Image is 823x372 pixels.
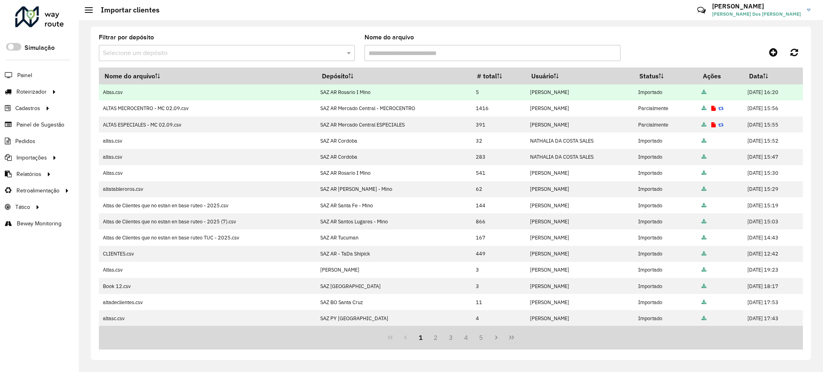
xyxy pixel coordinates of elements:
td: [DATE] 19:23 [743,262,803,278]
a: Reimportar [718,105,724,112]
th: Depósito [316,67,472,84]
td: ALTAS ESPECIALES - MC 02.09.csv [99,117,316,133]
span: Painel de Sugestão [16,121,64,129]
td: [DATE] 15:56 [743,100,803,117]
td: [PERSON_NAME] [526,100,634,117]
td: SAZ AR Rosario I Mino [316,84,472,100]
td: altatableroros.csv [99,181,316,197]
a: Arquivo completo [702,202,706,209]
a: Arquivo completo [702,121,706,128]
td: SAZ BO Santa Cruz [316,294,472,310]
td: Altas de Clientes que no estan en base ruteo - 2025 (7).csv [99,213,316,229]
td: NATHALIA DA COSTA SALES [526,149,634,165]
td: [PERSON_NAME] [316,262,472,278]
td: CLIENTES.csv [99,246,316,262]
span: Relatórios [16,170,41,178]
span: Retroalimentação [16,186,59,195]
td: [DATE] 12:42 [743,246,803,262]
a: Arquivo completo [702,137,706,144]
td: [PERSON_NAME] [526,117,634,133]
td: 32 [472,133,526,149]
h2: Importar clientes [93,6,160,14]
a: Exibir log de erros [711,105,716,112]
a: Exibir log de erros [711,121,716,128]
span: Painel [17,71,32,80]
td: Importado [634,84,698,100]
a: Arquivo completo [702,218,706,225]
td: 3 [472,262,526,278]
a: Arquivo completo [702,315,706,322]
td: altas.csv [99,149,316,165]
td: [PERSON_NAME] [526,165,634,181]
td: Altas de Clientes que no estan en base ruteo - 2025.csv [99,197,316,213]
a: Arquivo completo [702,283,706,290]
td: SAZ AR Mercado Central ESPECIALES [316,117,472,133]
td: 1416 [472,100,526,117]
td: 283 [472,149,526,165]
td: [DATE] 14:43 [743,229,803,245]
td: [PERSON_NAME] [526,310,634,326]
a: Arquivo completo [702,105,706,112]
a: Contato Rápido [693,2,710,19]
td: 62 [472,181,526,197]
td: Importado [634,246,698,262]
td: Importado [634,229,698,245]
label: Simulação [25,43,55,53]
td: SAZ AR Tucuman [316,229,472,245]
td: [DATE] 15:30 [743,165,803,181]
td: NATHALIA DA COSTA SALES [526,133,634,149]
td: [PERSON_NAME] [526,294,634,310]
button: Last Page [504,330,519,345]
td: [DATE] 15:52 [743,133,803,149]
h3: [PERSON_NAME] [712,2,801,10]
td: 167 [472,229,526,245]
th: # total [472,67,526,84]
td: 11 [472,294,526,310]
td: SAZ AR Mercado Central - MICROCENTRO [316,100,472,117]
label: Nome do arquivo [364,33,414,42]
td: [PERSON_NAME] [526,213,634,229]
td: [DATE] 17:43 [743,310,803,326]
td: [PERSON_NAME] [526,278,634,294]
td: Importado [634,149,698,165]
button: 2 [428,330,443,345]
td: Importado [634,278,698,294]
th: Status [634,67,698,84]
td: SAZ AR Santa Fe - Mino [316,197,472,213]
td: 3 [472,278,526,294]
span: Beway Monitoring [17,219,61,228]
button: 4 [459,330,474,345]
td: [DATE] 15:19 [743,197,803,213]
td: Altas.csv [99,84,316,100]
span: Importações [16,153,47,162]
td: SAZ AR Rosario I Mino [316,165,472,181]
button: 5 [474,330,489,345]
td: Parcialmente [634,117,698,133]
span: Tático [15,203,30,211]
button: 1 [413,330,428,345]
td: [PERSON_NAME] [526,246,634,262]
a: Arquivo completo [702,266,706,273]
a: Arquivo completo [702,234,706,241]
td: SAZ AR [PERSON_NAME] - Mino [316,181,472,197]
td: SAZ AR Cordoba [316,149,472,165]
td: 449 [472,246,526,262]
td: [DATE] 15:29 [743,181,803,197]
button: Next Page [489,330,504,345]
a: Arquivo completo [702,89,706,96]
button: 3 [443,330,459,345]
a: Arquivo completo [702,250,706,257]
td: 866 [472,213,526,229]
td: ALTAS MICROCENTRO - MC 02.09.csv [99,100,316,117]
td: altas.csv [99,133,316,149]
td: [DATE] 18:17 [743,278,803,294]
span: Cadastros [15,104,40,112]
td: [DATE] 15:03 [743,213,803,229]
td: Importado [634,310,698,326]
td: Importado [634,213,698,229]
th: Ações [698,67,743,84]
td: [PERSON_NAME] [526,262,634,278]
td: Importado [634,181,698,197]
td: SAZ AR Santos Lugares - Mino [316,213,472,229]
td: SAZ AR Cordoba [316,133,472,149]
